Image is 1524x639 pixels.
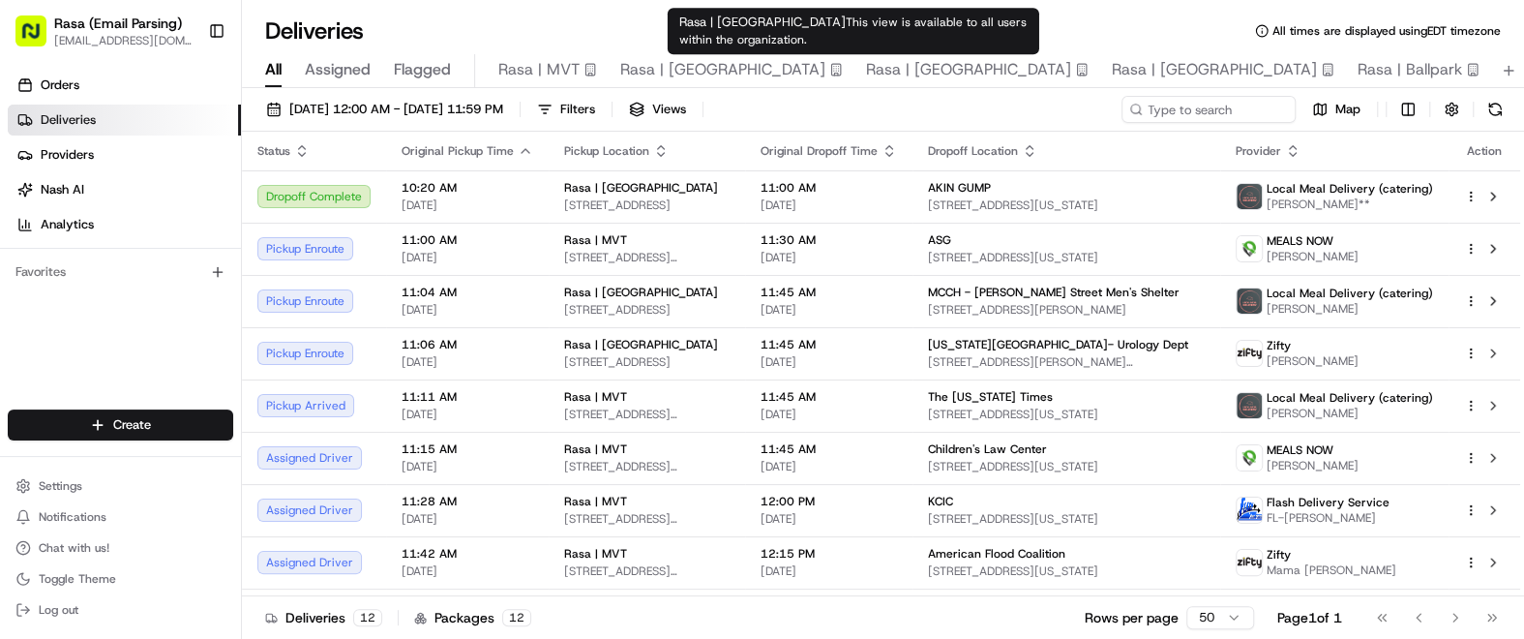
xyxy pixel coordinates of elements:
span: [STREET_ADDRESS][PERSON_NAME][PERSON_NAME] [928,354,1205,370]
button: Log out [8,596,233,624]
button: Toggle Theme [8,565,233,593]
div: Start new chat [87,184,317,203]
span: [DATE] [271,351,311,367]
span: API Documentation [183,432,311,451]
span: Rasa | MVT [564,494,627,509]
span: [DATE] [271,299,311,315]
span: [STREET_ADDRESS][US_STATE] [928,563,1205,579]
span: Local Meal Delivery (catering) [1267,286,1433,301]
span: Rasa | [GEOGRAPHIC_DATA] [564,180,718,196]
span: Dropoff Location [928,143,1018,159]
span: [DATE] [761,198,897,213]
span: [DATE] [402,511,533,527]
span: 12:00 PM [761,494,897,509]
img: lmd_logo.png [1237,393,1262,418]
span: 11:45 AM [761,337,897,352]
span: Rasa | [GEOGRAPHIC_DATA] [1112,58,1317,81]
span: [STREET_ADDRESS][US_STATE] [564,250,730,265]
span: [PERSON_NAME] [1267,301,1433,317]
span: KCIC [928,494,953,509]
h1: Deliveries [265,15,364,46]
img: zifty-logo-trans-sq.png [1237,341,1262,366]
span: All times are displayed using EDT timezone [1272,23,1501,39]
div: We're available if you need us! [87,203,266,219]
button: Refresh [1481,96,1509,123]
span: 11:04 AM [402,285,533,300]
span: [DATE] [402,407,533,422]
div: Action [1464,143,1505,159]
img: 4920774857489_3d7f54699973ba98c624_72.jpg [41,184,75,219]
span: 11:45 AM [761,441,897,457]
span: FL-[PERSON_NAME] [1267,510,1390,526]
span: 11:30 AM [761,232,897,248]
div: Packages [414,608,531,627]
span: Toggle Theme [39,571,116,587]
span: [DATE] [761,250,897,265]
span: [DATE] 12:00 AM - [DATE] 11:59 PM [289,101,503,118]
span: [STREET_ADDRESS][US_STATE] [928,511,1205,527]
button: Rasa (Email Parsing) [54,14,182,33]
p: Welcome 👋 [19,76,352,107]
input: Type to search [1121,96,1296,123]
span: [STREET_ADDRESS][US_STATE] [928,459,1205,474]
span: Deliveries [41,111,96,129]
span: 11:00 AM [402,232,533,248]
span: The [US_STATE] Times [928,389,1053,405]
span: 11:11 AM [402,389,533,405]
span: Views [652,101,686,118]
span: Filters [560,101,595,118]
span: Notifications [39,509,106,525]
span: Flash Delivery Service [1267,495,1390,510]
span: [DATE] [761,511,897,527]
span: [PERSON_NAME] [1267,353,1359,369]
a: Orders [8,70,241,101]
span: Rasa | Ballpark [1358,58,1462,81]
span: Nash AI [41,181,84,198]
button: Chat with us! [8,534,233,562]
span: Children's Law Center [928,441,1047,457]
span: 11:28 AM [402,494,533,509]
button: Rasa (Email Parsing)[EMAIL_ADDRESS][DOMAIN_NAME] [8,8,200,54]
span: Rasa | MVT [564,232,627,248]
span: • [260,351,267,367]
span: [DATE] [761,459,897,474]
span: Pickup Location [564,143,649,159]
span: [PERSON_NAME] [PERSON_NAME] [60,351,256,367]
span: 11:45 AM [761,285,897,300]
span: 11:45 AM [761,389,897,405]
button: Create [8,410,233,441]
div: 📗 [19,434,35,449]
a: Deliveries [8,105,241,136]
a: 📗Knowledge Base [12,424,156,459]
span: [DATE] [402,198,533,213]
span: [STREET_ADDRESS] [564,302,730,318]
span: 12:15 PM [761,546,897,562]
span: Knowledge Base [39,432,148,451]
span: Original Dropoff Time [761,143,878,159]
span: Rasa | [GEOGRAPHIC_DATA] [866,58,1071,81]
span: [DATE] [402,563,533,579]
span: [STREET_ADDRESS][US_STATE] [928,407,1205,422]
button: [DATE] 12:00 AM - [DATE] 11:59 PM [257,96,512,123]
img: 1736555255976-a54dd68f-1ca7-489b-9aae-adbdc363a1c4 [39,300,54,316]
span: Local Meal Delivery (catering) [1267,181,1433,197]
span: MCCH - [PERSON_NAME] Street Men's Shelter [928,285,1180,300]
span: Orders [41,76,79,94]
button: Notifications [8,503,233,531]
span: Log out [39,602,78,618]
img: zifty-logo-trans-sq.png [1237,550,1262,575]
span: [STREET_ADDRESS][US_STATE] [564,563,730,579]
span: 11:06 AM [402,337,533,352]
span: [STREET_ADDRESS][US_STATE] [564,407,730,422]
span: AKIN GUMP [928,180,991,196]
span: MEALS NOW [1267,442,1333,458]
span: Mama [PERSON_NAME] [1267,563,1396,578]
span: Rasa | [GEOGRAPHIC_DATA] [620,58,825,81]
img: Joana Marie Avellanoza [19,281,50,312]
img: melas_now_logo.png [1237,445,1262,471]
span: [PERSON_NAME] [1267,458,1359,473]
span: Zifty [1267,338,1291,353]
span: [DATE] [761,354,897,370]
span: [STREET_ADDRESS] [564,198,730,213]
